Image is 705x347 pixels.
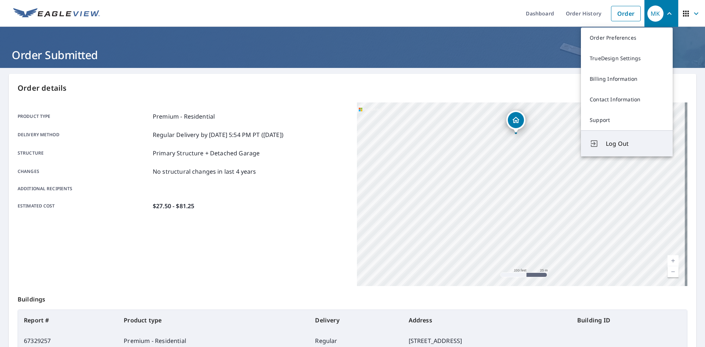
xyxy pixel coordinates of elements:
[9,47,696,62] h1: Order Submitted
[153,202,194,210] p: $27.50 - $81.25
[581,89,673,110] a: Contact Information
[18,167,150,176] p: Changes
[309,310,402,330] th: Delivery
[153,130,283,139] p: Regular Delivery by [DATE] 5:54 PM PT ([DATE])
[581,130,673,156] button: Log Out
[118,310,309,330] th: Product type
[18,310,118,330] th: Report #
[153,112,215,121] p: Premium - Residential
[18,202,150,210] p: Estimated cost
[18,112,150,121] p: Product type
[18,130,150,139] p: Delivery method
[581,48,673,69] a: TrueDesign Settings
[581,69,673,89] a: Billing Information
[18,185,150,192] p: Additional recipients
[668,255,679,266] a: Current Level 18, Zoom In
[18,286,687,310] p: Buildings
[18,149,150,158] p: Structure
[153,167,256,176] p: No structural changes in last 4 years
[153,149,260,158] p: Primary Structure + Detached Garage
[571,310,687,330] th: Building ID
[581,28,673,48] a: Order Preferences
[18,83,687,94] p: Order details
[581,110,673,130] a: Support
[13,8,100,19] img: EV Logo
[506,111,525,133] div: Dropped pin, building 1, Residential property, 6N125 Acacia Ln Medinah, IL 60157
[403,310,571,330] th: Address
[668,266,679,277] a: Current Level 18, Zoom Out
[606,139,664,148] span: Log Out
[611,6,641,21] a: Order
[647,6,664,22] div: MK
